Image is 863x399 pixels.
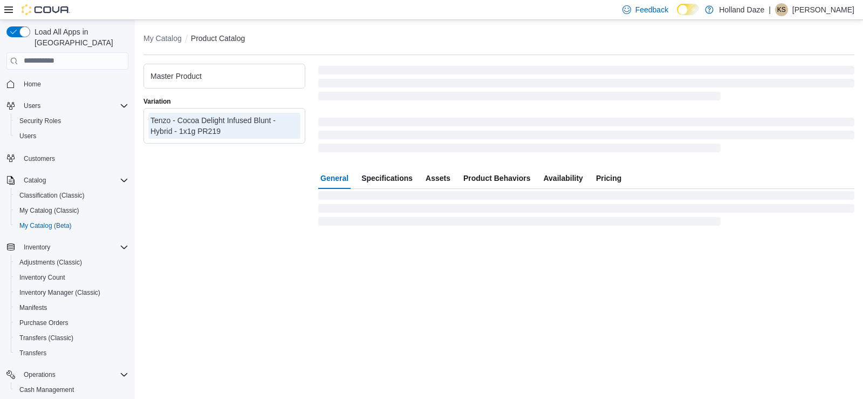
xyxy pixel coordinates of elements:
[361,167,413,189] span: Specifications
[2,150,133,166] button: Customers
[15,114,128,127] span: Security Roles
[19,206,79,215] span: My Catalog (Classic)
[15,189,89,202] a: Classification (Classic)
[19,334,73,342] span: Transfers (Classic)
[15,286,128,299] span: Inventory Manager (Classic)
[15,301,128,314] span: Manifests
[15,383,78,396] a: Cash Management
[19,221,72,230] span: My Catalog (Beta)
[15,316,128,329] span: Purchase Orders
[769,3,771,16] p: |
[24,370,56,379] span: Operations
[11,330,133,346] button: Transfers (Classic)
[15,316,73,329] a: Purchase Orders
[24,102,40,110] span: Users
[19,273,65,282] span: Inventory Count
[143,97,171,106] label: Variation
[11,188,133,203] button: Classification (Classic)
[11,203,133,218] button: My Catalog (Classic)
[11,382,133,397] button: Cash Management
[15,256,86,269] a: Adjustments (Classic)
[143,34,182,43] button: My Catalog
[15,347,51,360] a: Transfers
[596,167,621,189] span: Pricing
[426,167,450,189] span: Assets
[19,152,59,165] a: Customers
[19,368,128,381] span: Operations
[19,78,45,91] a: Home
[11,315,133,330] button: Purchase Orders
[543,167,583,189] span: Availability
[19,191,85,200] span: Classification (Classic)
[22,4,70,15] img: Cova
[19,99,128,112] span: Users
[15,271,128,284] span: Inventory Count
[19,258,82,267] span: Adjustments (Classic)
[11,218,133,233] button: My Catalog (Beta)
[19,368,60,381] button: Operations
[318,68,854,103] span: Loading
[15,301,51,314] a: Manifests
[677,4,700,15] input: Dark Mode
[635,4,668,15] span: Feedback
[792,3,854,16] p: [PERSON_NAME]
[19,117,61,125] span: Security Roles
[19,132,36,140] span: Users
[19,174,128,187] span: Catalog
[15,219,128,232] span: My Catalog (Beta)
[11,255,133,270] button: Adjustments (Classic)
[719,3,764,16] p: Holland Daze
[15,332,128,344] span: Transfers (Classic)
[30,26,128,48] span: Load All Apps in [GEOGRAPHIC_DATA]
[19,151,128,165] span: Customers
[2,173,133,188] button: Catalog
[777,3,786,16] span: KS
[677,15,677,16] span: Dark Mode
[15,219,76,232] a: My Catalog (Beta)
[463,167,530,189] span: Product Behaviors
[15,347,128,360] span: Transfers
[2,98,133,113] button: Users
[11,285,133,300] button: Inventory Manager (Classic)
[19,303,47,312] span: Manifests
[15,256,128,269] span: Adjustments (Classic)
[775,3,788,16] div: Krista Scratcher
[24,80,41,89] span: Home
[24,243,50,252] span: Inventory
[191,34,245,43] button: Product Catalog
[318,193,854,228] span: Loading
[15,130,128,143] span: Users
[15,271,70,284] a: Inventory Count
[15,286,105,299] a: Inventory Manager (Classic)
[15,114,65,127] a: Security Roles
[15,204,128,217] span: My Catalog (Classic)
[24,154,55,163] span: Customers
[11,346,133,361] button: Transfers
[15,130,40,143] a: Users
[15,383,128,396] span: Cash Management
[150,71,298,82] div: Master Product
[19,241,54,254] button: Inventory
[2,240,133,255] button: Inventory
[19,349,46,357] span: Transfers
[11,270,133,285] button: Inventory Count
[15,204,84,217] a: My Catalog (Classic)
[19,241,128,254] span: Inventory
[19,174,50,187] button: Catalog
[11,300,133,315] button: Manifests
[11,113,133,129] button: Security Roles
[15,189,128,202] span: Classification (Classic)
[2,367,133,382] button: Operations
[150,115,298,137] div: Tenzo - Cocoa Delight Infused Blunt - Hybrid - 1x1g PR219
[19,77,128,91] span: Home
[19,99,45,112] button: Users
[19,386,74,394] span: Cash Management
[15,332,78,344] a: Transfers (Classic)
[2,76,133,92] button: Home
[19,288,100,297] span: Inventory Manager (Classic)
[24,176,46,185] span: Catalog
[19,319,69,327] span: Purchase Orders
[320,167,348,189] span: General
[11,129,133,144] button: Users
[318,120,854,154] span: Loading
